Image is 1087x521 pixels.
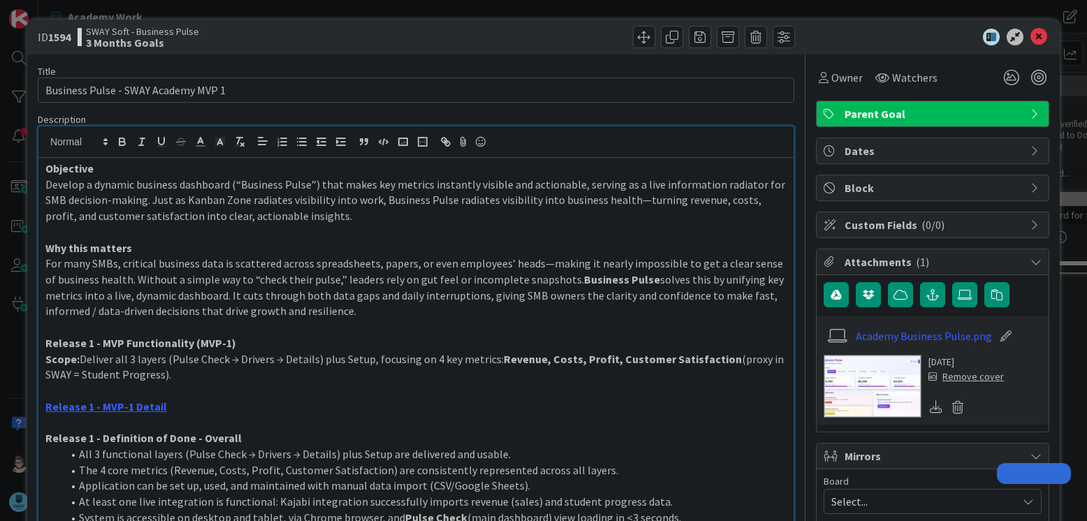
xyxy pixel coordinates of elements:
[845,254,1023,270] span: Attachments
[928,398,944,416] div: Download
[845,142,1023,159] span: Dates
[45,336,236,350] strong: Release 1 - MVP Functionality (MVP-1)
[916,255,929,269] span: ( 1 )
[831,492,1010,511] span: Select...
[80,352,504,366] span: Deliver all 3 layers (Pulse Check → Drivers → Details) plus Setup, focusing on 4 key metrics:
[38,29,71,45] span: ID
[79,494,673,508] span: At least one live integration is functional: Kajabi integration successfully imports revenue (sal...
[48,30,71,44] b: 1594
[845,105,1023,122] span: Parent Goal
[824,476,849,486] span: Board
[45,399,167,413] a: Release 1 - MVP-1 Detail
[86,26,199,37] span: SWAY Soft - Business Pulse
[38,113,86,126] span: Description
[928,355,1004,369] div: [DATE]
[831,69,863,86] span: Owner
[921,218,944,232] span: ( 0/0 )
[79,463,618,477] span: The 4 core metrics (Revenue, Costs, Profit, Customer Satisfaction) are consistently represented a...
[584,272,660,286] strong: Business Pulse
[45,256,785,286] span: For many SMBs, critical business data is scattered across spreadsheets, papers, or even employees...
[45,177,787,223] span: Develop a dynamic business dashboard (“Business Pulse”) that makes key metrics instantly visible ...
[845,179,1023,196] span: Block
[45,272,786,318] span: solves this by unifying key metrics into a live, dynamic dashboard. It cuts through both data gap...
[45,241,132,255] strong: Why this matters
[928,369,1004,384] div: Remove cover
[45,161,94,175] strong: Objective
[892,69,938,86] span: Watchers
[79,478,530,492] span: Application can be set up, used, and maintained with manual data import (CSV/Google Sheets).
[845,448,1023,464] span: Mirrors
[856,328,992,344] a: Academy Business Pulse.png
[845,217,1023,233] span: Custom Fields
[86,37,199,48] b: 3 Months Goals
[79,447,511,461] span: All 3 functional layers (Pulse Check → Drivers → Details) plus Setup are delivered and usable.
[38,78,794,103] input: type card name here...
[38,65,56,78] label: Title
[504,352,742,366] strong: Revenue, Costs, Profit, Customer Satisfaction
[45,431,242,445] strong: Release 1 - Definition of Done - Overall
[45,352,80,366] strong: Scope:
